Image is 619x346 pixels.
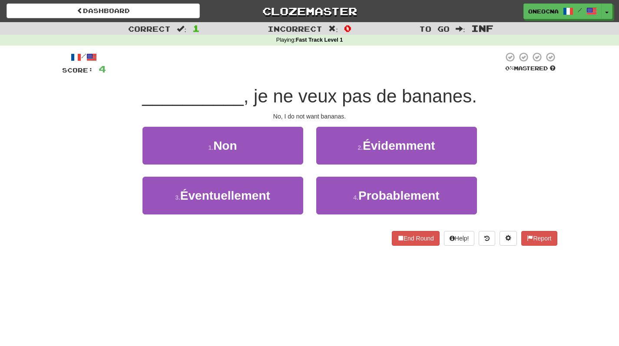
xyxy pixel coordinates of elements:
button: End Round [392,231,440,246]
a: Clozemaster [213,3,406,19]
span: : [328,25,338,33]
small: 2 . [357,144,363,151]
span: : [177,25,186,33]
span: Éventuellement [180,189,270,202]
button: Report [521,231,557,246]
button: 1.Non [142,127,303,165]
a: Oneocna / [523,3,602,19]
span: To go [419,24,450,33]
strong: Fast Track Level 1 [296,37,343,43]
span: Oneocna [528,7,559,15]
span: 1 [192,23,200,33]
span: Évidemment [363,139,435,152]
span: 4 [99,63,106,74]
span: 0 [344,23,351,33]
span: : [456,25,465,33]
button: 4.Probablement [316,177,477,214]
small: 3 . [175,194,180,201]
span: , je ne veux pas de bananes. [244,86,477,106]
span: Correct [128,24,171,33]
button: 2.Évidemment [316,127,477,165]
button: Round history (alt+y) [479,231,495,246]
span: Probablement [358,189,440,202]
span: Inf [471,23,493,33]
button: Help! [444,231,475,246]
div: Mastered [503,65,557,72]
span: 0 % [505,65,514,72]
span: Incorrect [268,24,322,33]
span: __________ [142,86,244,106]
a: Dashboard [7,3,200,18]
span: Score: [62,66,93,74]
span: / [578,7,582,13]
span: Non [213,139,237,152]
small: 4 . [353,194,358,201]
div: / [62,52,106,63]
button: 3.Éventuellement [142,177,303,214]
small: 1 . [208,144,213,151]
div: No, I do not want bananas. [62,112,557,121]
